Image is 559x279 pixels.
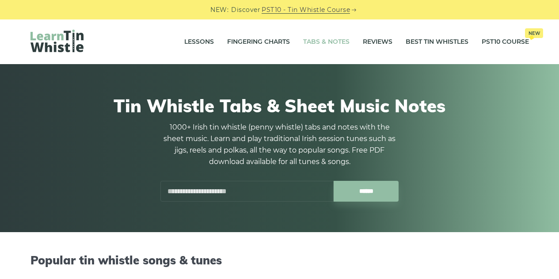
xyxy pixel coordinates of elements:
[30,30,84,52] img: LearnTinWhistle.com
[184,31,214,53] a: Lessons
[482,31,529,53] a: PST10 CourseNew
[160,122,399,168] p: 1000+ Irish tin whistle (penny whistle) tabs and notes with the sheet music. Learn and play tradi...
[525,28,543,38] span: New
[30,253,529,267] h2: Popular tin whistle songs & tunes
[30,95,529,116] h1: Tin Whistle Tabs & Sheet Music Notes
[406,31,468,53] a: Best Tin Whistles
[303,31,350,53] a: Tabs & Notes
[227,31,290,53] a: Fingering Charts
[363,31,392,53] a: Reviews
